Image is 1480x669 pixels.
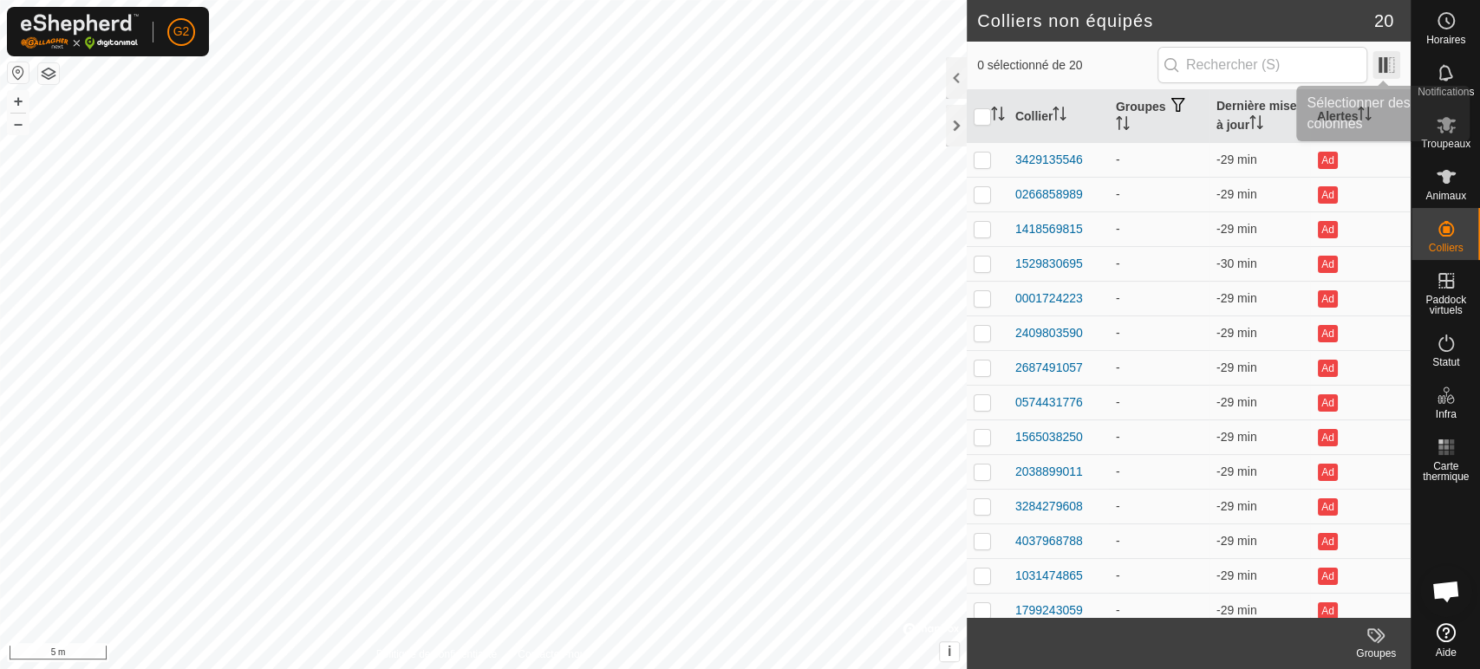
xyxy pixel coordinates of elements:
div: 1529830695 [1015,255,1083,273]
td: - [1109,246,1209,281]
p-sorticon: Activer pour trier [991,109,1005,123]
td: - [1109,454,1209,489]
span: Horaires [1426,35,1465,45]
span: 0 sélectionné de 20 [977,56,1157,75]
span: G2 [173,23,190,41]
div: Open chat [1420,565,1472,617]
span: 14 oct. 2025, 10 h 30 [1216,360,1257,374]
h2: Colliers non équipés [977,10,1374,31]
th: Dernière mise à jour [1209,90,1310,143]
th: Alertes [1310,90,1411,143]
span: Statut [1432,357,1459,367]
button: Ad [1318,325,1337,342]
div: 1799243059 [1015,601,1083,620]
button: i [940,642,959,661]
td: - [1109,211,1209,246]
button: Ad [1318,221,1337,238]
p-sorticon: Activer pour trier [1249,118,1263,132]
span: Carte thermique [1416,461,1476,482]
button: Ad [1318,602,1337,620]
td: - [1109,142,1209,177]
div: 0574431776 [1015,393,1083,412]
div: Groupes [1341,646,1411,661]
div: 4037968788 [1015,532,1083,550]
button: Ad [1318,290,1337,308]
span: 14 oct. 2025, 10 h 30 [1216,326,1257,340]
img: Logo Gallagher [21,14,139,49]
button: Ad [1318,429,1337,446]
span: 14 oct. 2025, 10 h 30 [1216,430,1257,444]
button: Ad [1318,186,1337,204]
button: Ad [1318,533,1337,550]
div: 3429135546 [1015,151,1083,169]
td: - [1109,523,1209,558]
div: 2409803590 [1015,324,1083,342]
span: 20 [1374,8,1393,34]
span: Paddock virtuels [1416,295,1476,315]
button: Ad [1318,464,1337,481]
td: - [1109,177,1209,211]
button: Ad [1318,360,1337,377]
span: 14 oct. 2025, 10 h 30 [1216,603,1257,617]
span: Notifications [1418,87,1474,97]
div: 2687491057 [1015,359,1083,377]
span: 14 oct. 2025, 10 h 30 [1216,568,1257,582]
p-sorticon: Activer pour trier [1053,109,1066,123]
button: Ad [1318,498,1337,516]
span: 14 oct. 2025, 10 h 30 [1216,534,1257,548]
button: Couches de carte [38,63,59,84]
button: Réinitialiser la carte [8,62,29,83]
span: 14 oct. 2025, 10 h 30 [1216,187,1257,201]
span: Aide [1435,647,1456,658]
th: Collier [1008,90,1109,143]
a: Contactez-nous [518,646,590,662]
span: Animaux [1425,191,1466,201]
p-sorticon: Activer pour trier [1116,119,1130,133]
span: 14 oct. 2025, 10 h 30 [1216,291,1257,305]
a: Aide [1412,616,1480,665]
p-sorticon: Activer pour trier [1358,109,1372,123]
div: 0266858989 [1015,185,1083,204]
span: Colliers [1428,243,1463,253]
span: 14 oct. 2025, 10 h 30 [1216,395,1257,409]
td: - [1109,419,1209,454]
td: - [1109,593,1209,627]
button: – [8,114,29,134]
td: - [1109,558,1209,593]
input: Rechercher (S) [1157,47,1367,83]
span: i [948,644,951,659]
button: Ad [1318,568,1337,585]
button: Ad [1318,256,1337,273]
div: 1418569815 [1015,220,1083,238]
span: Troupeaux [1421,139,1470,149]
td: - [1109,350,1209,385]
div: 1565038250 [1015,428,1083,446]
th: Groupes [1109,90,1209,143]
button: Ad [1318,152,1337,169]
div: 1031474865 [1015,567,1083,585]
span: Infra [1435,409,1456,419]
td: - [1109,281,1209,315]
td: - [1109,315,1209,350]
span: 14 oct. 2025, 10 h 30 [1216,153,1257,166]
button: Ad [1318,394,1337,412]
a: Politique de confidentialité [376,646,497,662]
td: - [1109,385,1209,419]
span: 14 oct. 2025, 10 h 30 [1216,257,1257,270]
div: 2038899011 [1015,463,1083,481]
span: 14 oct. 2025, 10 h 30 [1216,222,1257,236]
div: 3284279608 [1015,497,1083,516]
div: 0001724223 [1015,289,1083,308]
span: 14 oct. 2025, 10 h 30 [1216,464,1257,478]
span: 14 oct. 2025, 10 h 30 [1216,499,1257,513]
td: - [1109,489,1209,523]
button: + [8,91,29,112]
